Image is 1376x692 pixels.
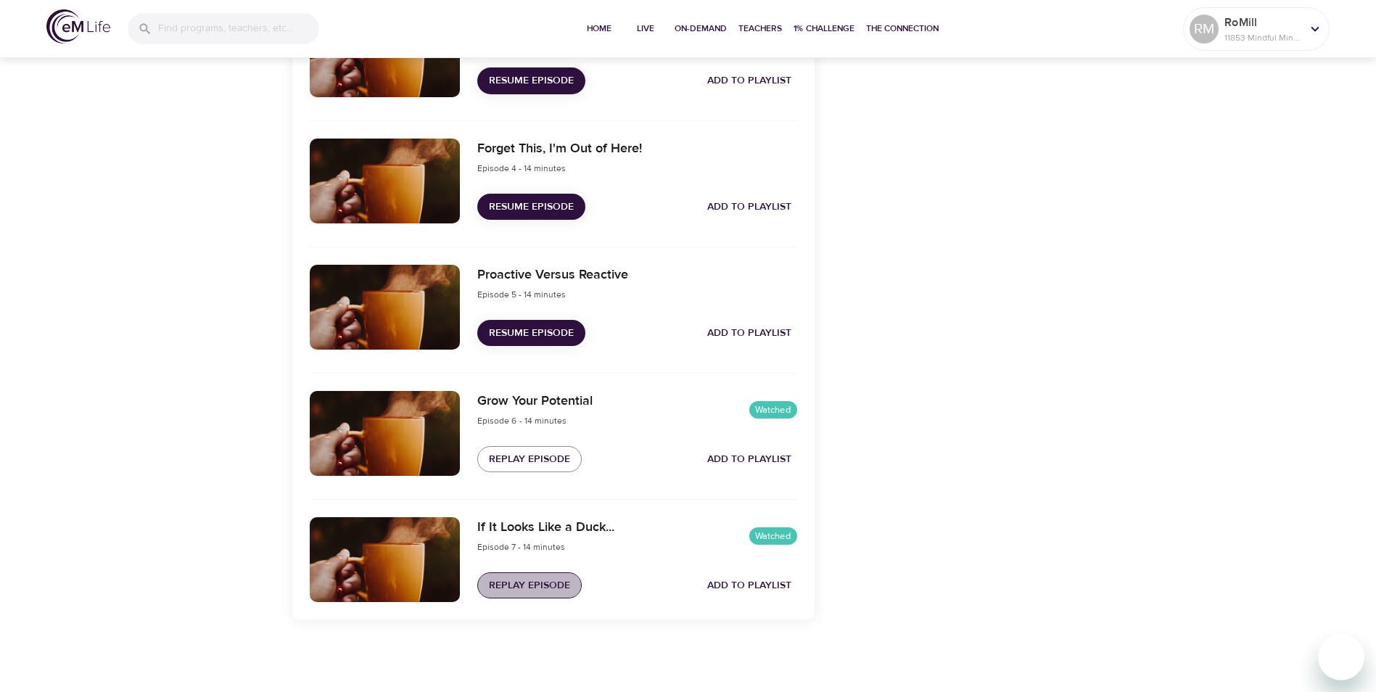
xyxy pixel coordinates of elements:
span: Home [582,21,617,36]
span: Episode 4 - 14 minutes [477,162,566,174]
img: logo [46,9,110,44]
span: Resume Episode [489,324,574,342]
span: Add to Playlist [707,324,791,342]
span: On-Demand [675,21,727,36]
span: Episode 5 - 14 minutes [477,289,566,300]
iframe: Button to launch messaging window [1318,634,1364,680]
p: RoMill [1224,14,1301,31]
span: Add to Playlist [707,72,791,90]
button: Add to Playlist [701,446,797,473]
span: Add to Playlist [707,450,791,469]
span: Add to Playlist [707,198,791,216]
button: Add to Playlist [701,67,797,94]
span: Add to Playlist [707,577,791,595]
button: Replay Episode [477,572,582,599]
button: Replay Episode [477,446,582,473]
h6: If It Looks Like a Duck... [477,517,614,538]
span: Resume Episode [489,72,574,90]
button: Resume Episode [477,320,585,347]
h6: Proactive Versus Reactive [477,265,628,286]
span: Episode 6 - 14 minutes [477,415,567,427]
button: Add to Playlist [701,194,797,221]
button: Add to Playlist [701,320,797,347]
button: Resume Episode [477,194,585,221]
input: Find programs, teachers, etc... [158,13,319,44]
span: Watched [749,403,797,417]
div: RM [1190,15,1219,44]
button: Add to Playlist [701,572,797,599]
h6: Forget This, I'm Out of Here! [477,139,642,160]
span: Teachers [738,21,782,36]
span: Replay Episode [489,577,570,595]
span: Episode 7 - 14 minutes [477,541,565,553]
span: Live [628,21,663,36]
span: The Connection [866,21,939,36]
span: Replay Episode [489,450,570,469]
span: 1% Challenge [794,21,854,36]
button: Resume Episode [477,67,585,94]
span: Watched [749,530,797,543]
p: 11853 Mindful Minutes [1224,31,1301,44]
h6: Grow Your Potential [477,391,593,412]
span: Resume Episode [489,198,574,216]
